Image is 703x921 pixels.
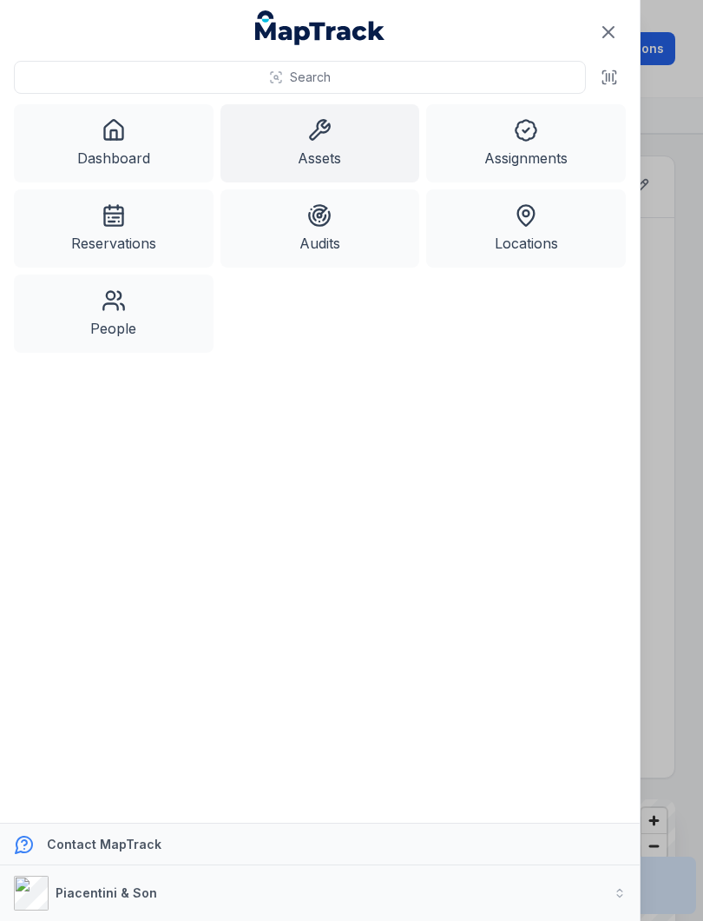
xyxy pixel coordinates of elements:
[220,189,420,268] a: Audits
[426,104,626,182] a: Assignments
[220,104,420,182] a: Assets
[14,275,214,353] a: People
[426,189,626,268] a: Locations
[590,14,627,50] button: Close navigation
[14,189,214,268] a: Reservations
[14,104,214,182] a: Dashboard
[255,10,385,45] a: MapTrack
[47,837,161,851] strong: Contact MapTrack
[290,69,331,86] span: Search
[56,885,157,900] strong: Piacentini & Son
[14,61,586,94] button: Search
